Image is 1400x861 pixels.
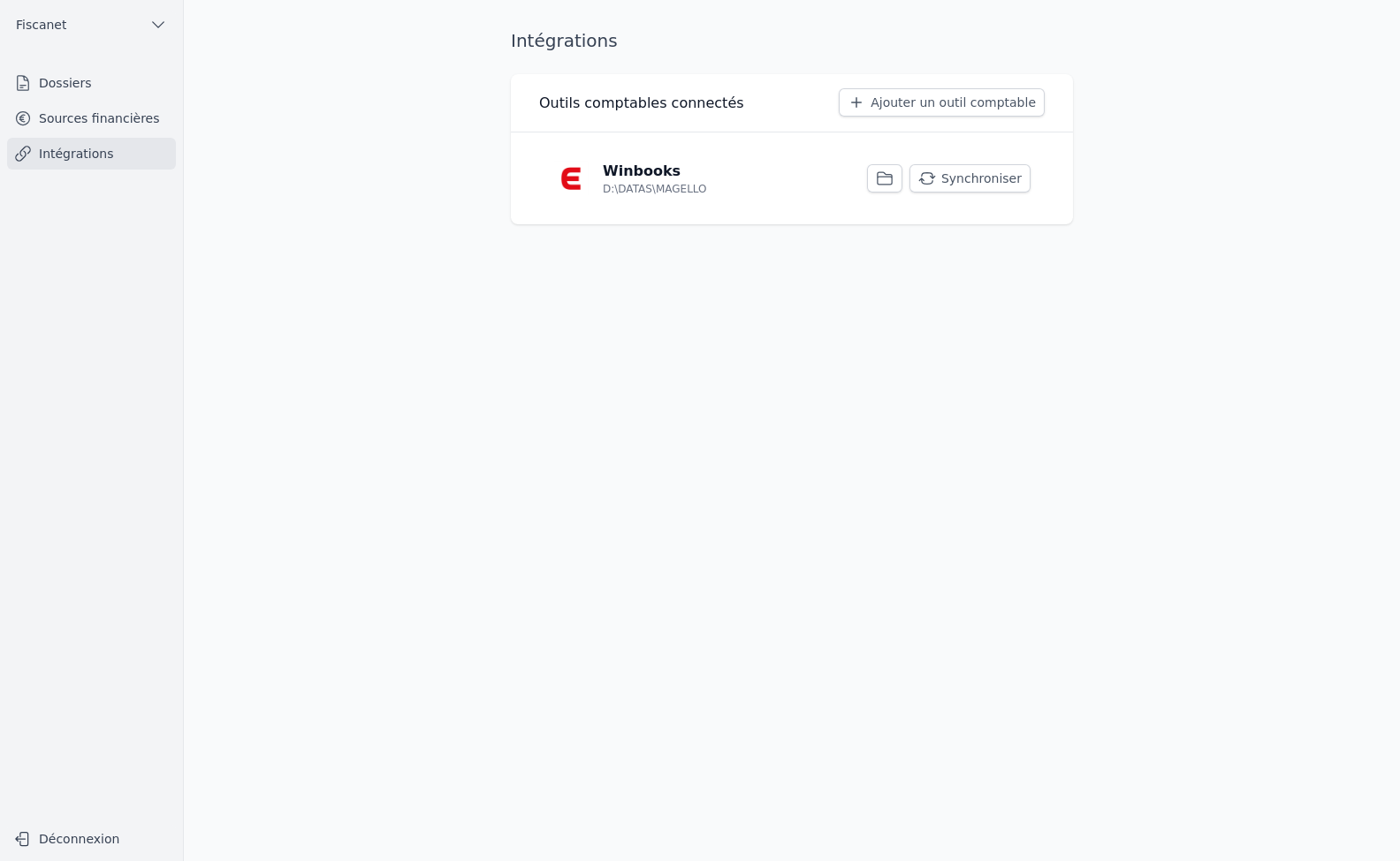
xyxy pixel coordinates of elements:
button: Synchroniser [909,164,1031,193]
a: Dossiers [7,67,176,99]
button: Fiscanet [7,11,176,39]
a: Intégrations [7,138,176,170]
a: Winbooks D:\DATAS\MAGELLO Synchroniser [539,147,1045,210]
h1: Intégrations [511,28,618,53]
button: Déconnexion [7,825,176,853]
button: Ajouter un outil comptable [839,88,1045,117]
p: Winbooks [603,161,681,182]
span: Fiscanet [16,16,66,34]
h3: Outils comptables connectés [539,93,744,114]
a: Sources financières [7,102,176,134]
p: D:\DATAS\MAGELLO [603,182,707,196]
